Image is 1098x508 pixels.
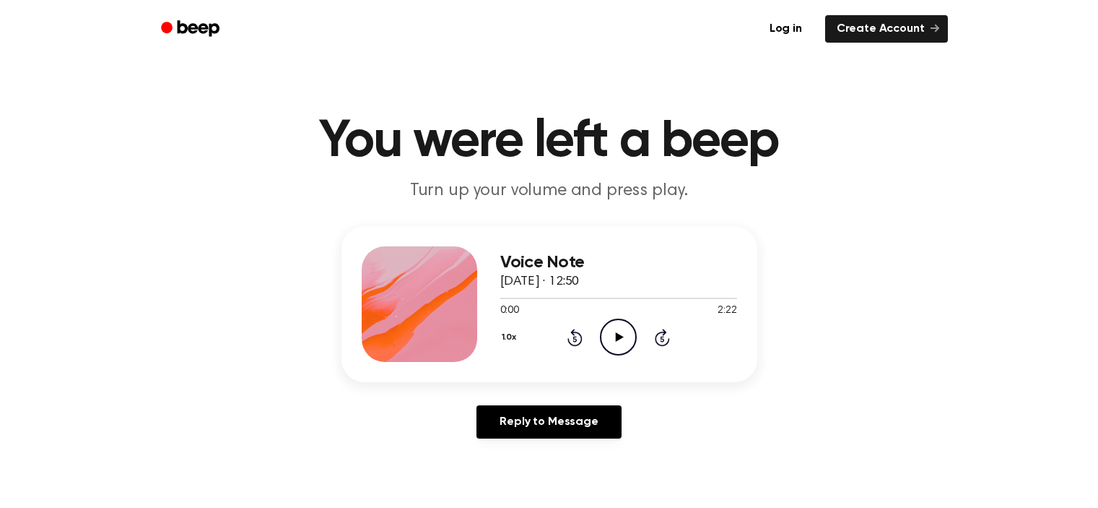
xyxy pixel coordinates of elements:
span: [DATE] · 12:50 [500,275,580,288]
button: 1.0x [500,325,522,350]
p: Turn up your volume and press play. [272,179,827,203]
h1: You were left a beep [180,116,919,168]
a: Log in [755,12,816,46]
h3: Voice Note [500,253,737,272]
a: Reply to Message [476,405,621,439]
a: Beep [151,15,232,43]
span: 2:22 [718,303,736,319]
a: Create Account [825,15,948,43]
span: 0:00 [500,303,519,319]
